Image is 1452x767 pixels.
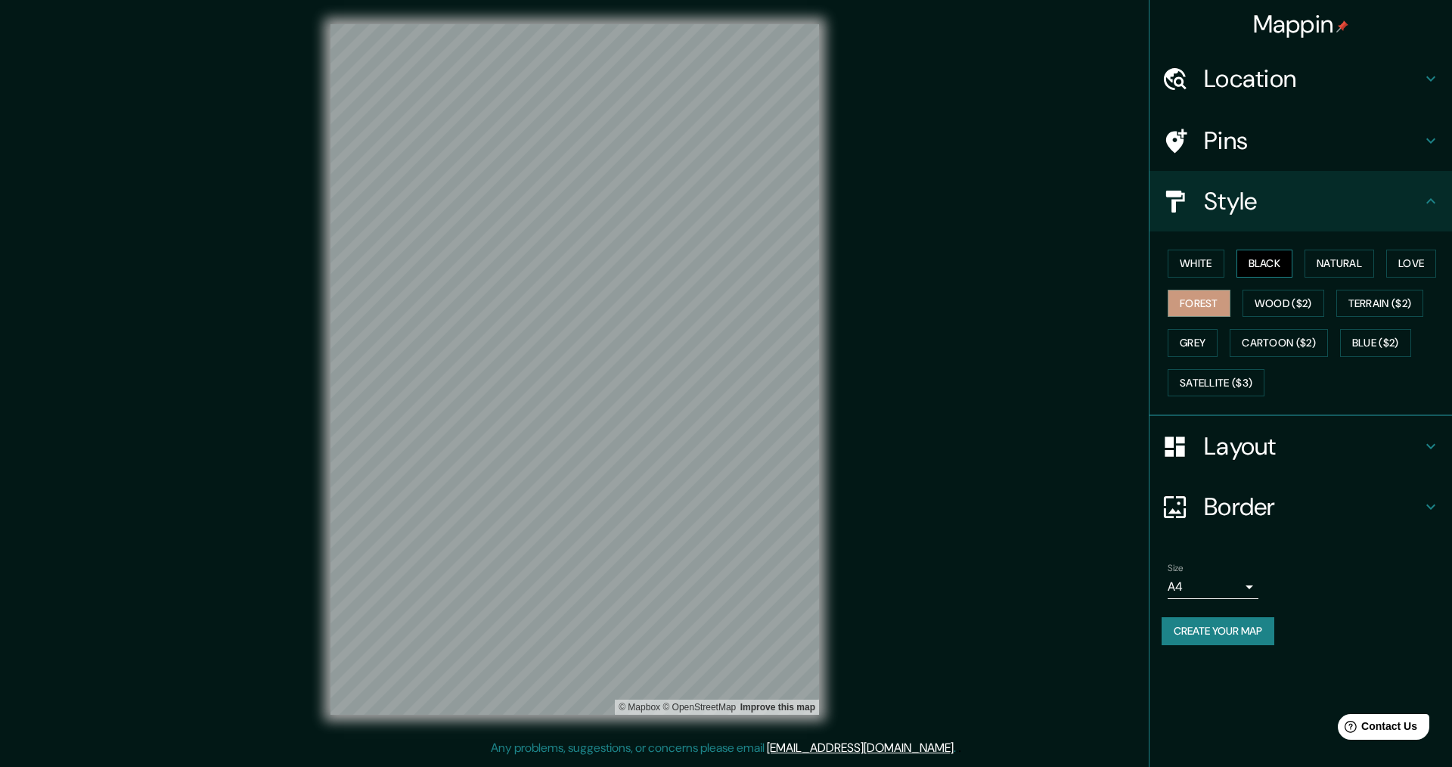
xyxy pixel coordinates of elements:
[1305,250,1374,278] button: Natural
[1230,329,1328,357] button: Cartoon ($2)
[1340,329,1411,357] button: Blue ($2)
[1149,171,1452,231] div: Style
[1168,250,1224,278] button: White
[1336,290,1424,318] button: Terrain ($2)
[1386,250,1436,278] button: Love
[1168,329,1218,357] button: Grey
[1317,708,1435,750] iframe: Help widget launcher
[1149,416,1452,477] div: Layout
[1168,562,1184,575] label: Size
[1168,575,1258,599] div: A4
[330,24,819,715] canvas: Map
[1204,126,1422,156] h4: Pins
[619,702,660,713] a: Mapbox
[1336,20,1348,33] img: pin-icon.png
[1149,110,1452,171] div: Pins
[662,702,736,713] a: OpenStreetMap
[767,740,954,756] a: [EMAIL_ADDRESS][DOMAIN_NAME]
[956,739,958,757] div: .
[1204,431,1422,461] h4: Layout
[1149,477,1452,537] div: Border
[1168,369,1264,397] button: Satellite ($3)
[1149,48,1452,109] div: Location
[1162,617,1274,645] button: Create your map
[1204,492,1422,522] h4: Border
[1204,186,1422,216] h4: Style
[1243,290,1324,318] button: Wood ($2)
[1236,250,1293,278] button: Black
[1253,9,1349,39] h4: Mappin
[958,739,961,757] div: .
[1204,64,1422,94] h4: Location
[740,702,815,713] a: Map feedback
[1168,290,1230,318] button: Forest
[491,739,956,757] p: Any problems, suggestions, or concerns please email .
